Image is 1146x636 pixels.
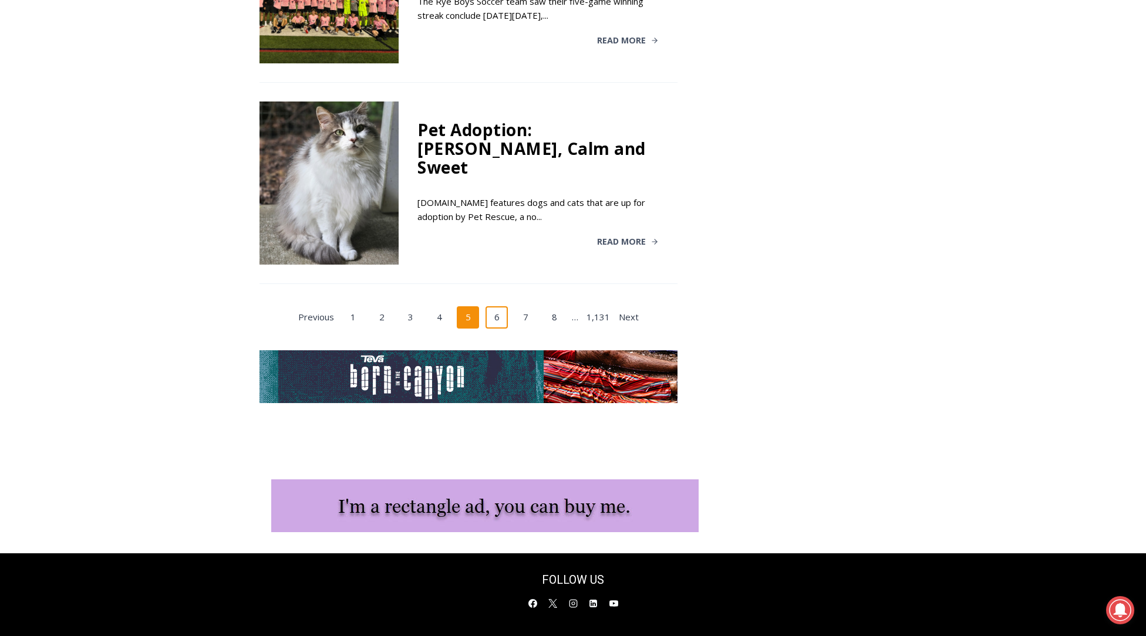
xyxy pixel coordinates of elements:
[457,306,479,329] span: 5
[307,117,544,143] span: Intern @ [DOMAIN_NAME]
[474,571,672,588] h2: FOLLOW US
[370,306,393,329] a: 2
[597,36,659,45] a: Read More
[585,306,611,329] a: 1,131
[524,594,541,612] a: Facebook
[428,306,450,329] a: 4
[572,307,578,327] span: …
[618,306,640,329] a: Next
[564,594,582,612] a: Instagram
[296,1,555,114] div: Apply Now <> summer and RHS senior internships available
[585,594,602,612] a: Linkedin
[597,238,659,246] a: Read More
[297,306,335,329] a: Previous
[342,306,364,329] a: 1
[417,195,659,224] div: [DOMAIN_NAME] features dogs and cats that are up for adoption by Pet Rescue, a no...
[605,594,622,612] a: YouTube
[543,306,565,329] a: 8
[271,479,699,532] img: I'm a rectangle ad, you can buy me
[514,306,537,329] a: 7
[259,306,678,329] nav: Posts
[399,306,422,329] a: 3
[597,36,646,45] span: Read More
[486,306,508,329] a: 6
[597,238,646,246] span: Read More
[417,120,659,177] div: Pet Adoption: [PERSON_NAME], Calm and Sweet
[282,114,569,146] a: Intern @ [DOMAIN_NAME]
[544,594,562,612] a: X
